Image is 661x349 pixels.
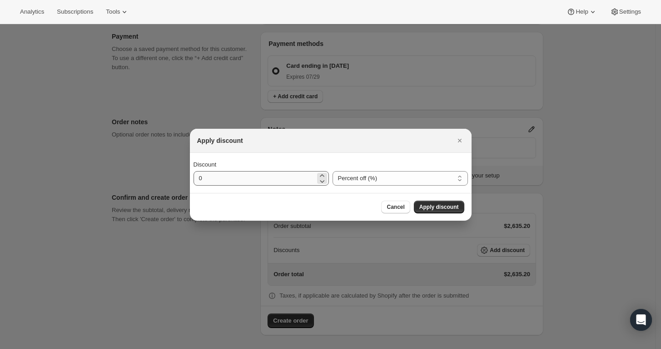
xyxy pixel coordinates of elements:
span: Apply discount [419,203,459,211]
span: Subscriptions [57,8,93,15]
span: Tools [106,8,120,15]
button: Subscriptions [51,5,99,18]
button: Tools [100,5,134,18]
span: Settings [619,8,641,15]
button: Apply discount [414,201,464,213]
button: Close [453,134,466,147]
button: Cancel [381,201,410,213]
button: Analytics [15,5,50,18]
button: Help [561,5,602,18]
h2: Apply discount [197,136,243,145]
button: Settings [605,5,646,18]
span: Discount [194,161,217,168]
span: Cancel [387,203,404,211]
span: Help [576,8,588,15]
div: Open Intercom Messenger [630,309,652,331]
span: Analytics [20,8,44,15]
